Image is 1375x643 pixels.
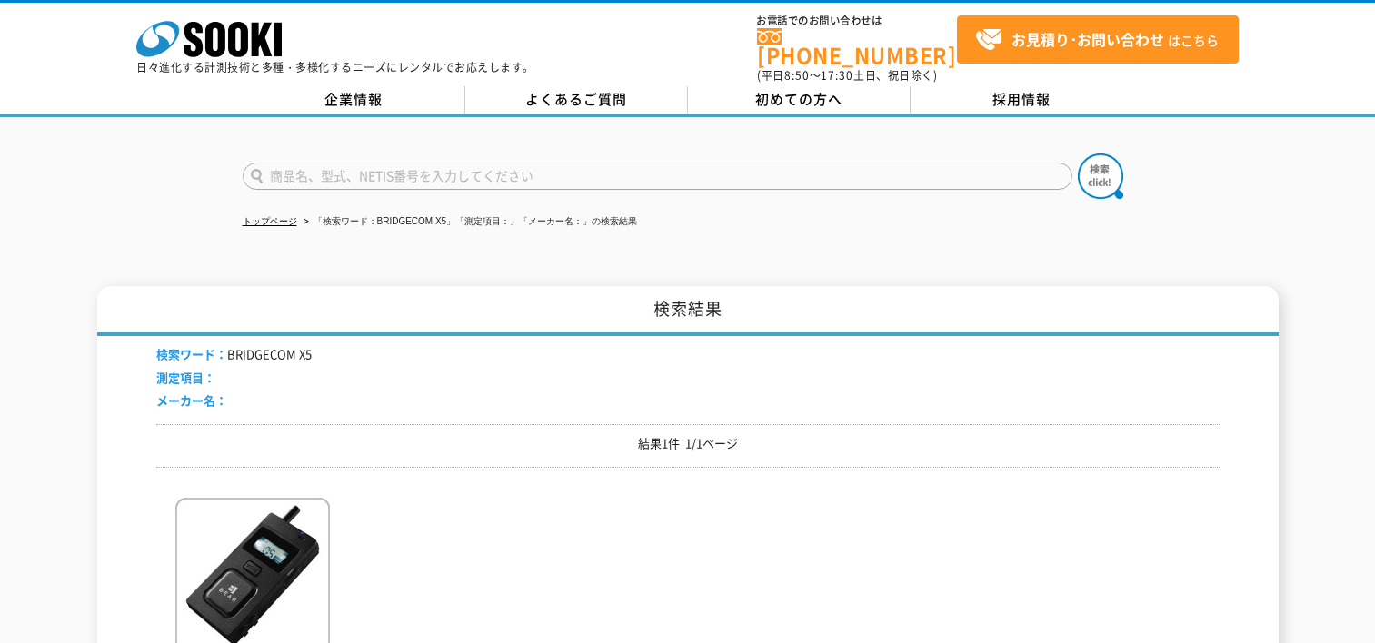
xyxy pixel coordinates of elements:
[757,28,957,65] a: [PHONE_NUMBER]
[911,86,1133,114] a: 採用情報
[821,67,853,84] span: 17:30
[156,434,1220,453] p: 結果1件 1/1ページ
[1078,153,1123,199] img: btn_search.png
[136,62,534,73] p: 日々進化する計測技術と多種・多様化するニーズにレンタルでお応えします。
[784,67,810,84] span: 8:50
[465,86,688,114] a: よくあるご質問
[243,216,297,226] a: トップページ
[156,369,215,386] span: 測定項目：
[156,345,227,362] span: 検索ワード：
[755,89,842,109] span: 初めての方へ
[757,15,957,26] span: お電話でのお問い合わせは
[156,345,312,364] li: BRIDGECOM X5
[688,86,911,114] a: 初めての方へ
[300,213,638,232] li: 「検索ワード：BRIDGECOM X5」「測定項目：」「メーカー名：」の検索結果
[97,286,1279,336] h1: 検索結果
[975,26,1219,54] span: はこちら
[757,67,937,84] span: (平日 ～ 土日、祝日除く)
[1011,28,1164,50] strong: お見積り･お問い合わせ
[243,163,1072,190] input: 商品名、型式、NETIS番号を入力してください
[957,15,1239,64] a: お見積り･お問い合わせはこちら
[243,86,465,114] a: 企業情報
[156,391,227,409] span: メーカー名：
